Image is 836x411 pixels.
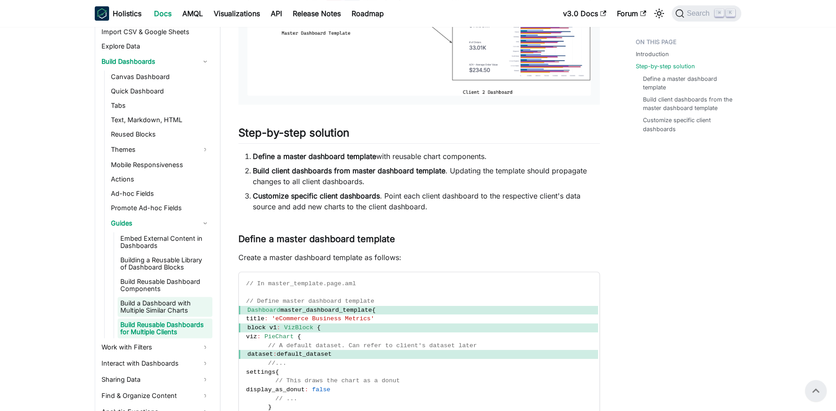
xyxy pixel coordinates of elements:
[247,307,280,314] span: Dashboard
[208,6,265,21] a: Visualizations
[238,252,600,263] p: Create a master dashboard template as follows:
[805,380,827,402] button: Scroll back to top
[247,351,273,358] span: dataset
[257,333,260,340] span: :
[99,340,212,354] a: Work with Filters
[149,6,177,21] a: Docs
[246,280,356,287] span: // In master_template.page.aml
[253,165,600,187] li: . Updating the template should propagate changes to all client dashboards.
[264,315,268,322] span: :
[643,95,732,112] a: Build client dashboards from the master dashboard template
[246,298,374,305] span: // Define master dashboard template
[726,9,735,17] kbd: K
[113,8,141,19] b: Holistics
[99,40,212,53] a: Explore Data
[246,386,305,393] span: display_as_donut
[118,254,212,274] a: Building a Reusable Library of Dashboard Blocks
[95,6,141,21] a: HolisticsHolistics
[277,351,331,358] span: default_dataset
[108,216,212,230] a: Guides
[253,152,376,161] strong: Define a master dashboard template
[280,307,372,314] span: master_dashboard_template
[273,351,277,358] span: :
[108,142,212,157] a: Themes
[715,9,724,17] kbd: ⌘
[672,5,741,22] button: Search (Command+K)
[238,126,600,143] h2: Step-by-step solution
[268,404,272,411] span: }
[643,75,732,92] a: Define a master dashboard template
[246,333,257,340] span: viz
[268,360,286,367] span: //...
[177,6,208,21] a: AMQL
[108,128,212,141] a: Reused Blocks
[287,6,346,21] a: Release Notes
[99,54,212,69] a: Build Dashboards
[118,297,212,317] a: Build a Dashboard with Multiple Similar Charts
[108,85,212,97] a: Quick Dashboard
[268,342,477,349] span: // A default dataset. Can refer to client's dataset later
[108,173,212,186] a: Actions
[253,191,380,200] strong: Customize specific client dashboards
[108,202,212,214] a: Promote Ad-hoc Fields
[253,166,445,175] strong: Build client dashboards from master dashboard template
[108,114,212,126] a: Text, Markdown, HTML
[265,6,287,21] a: API
[246,315,264,322] span: title
[108,159,212,171] a: Mobile Responsiveness
[253,190,600,212] li: . Point each client dashboard to the respective client's data source and add new charts to the cl...
[612,6,651,21] a: Forum
[108,187,212,200] a: Ad-hoc Fields
[297,333,301,340] span: {
[636,62,695,71] a: Step-by-step solution
[372,307,375,314] span: {
[346,6,389,21] a: Roadmap
[636,50,669,58] a: Introduction
[264,333,294,340] span: PieChart
[272,315,374,322] span: 'eCommerce Business Metrics'
[118,232,212,252] a: Embed External Content in Dashboards
[86,27,220,411] nav: Docs sidebar
[99,389,212,403] a: Find & Organize Content
[558,6,612,21] a: v3.0 Docs
[305,386,308,393] span: :
[118,318,212,338] a: Build Reusable Dashboards for Multiple Clients
[275,369,279,376] span: {
[277,324,280,331] span: :
[643,116,732,133] a: Customize specific client dashboards
[95,6,109,21] img: Holistics
[238,234,600,245] h3: Define a master dashboard template
[99,26,212,38] a: Import CSV & Google Sheets
[275,395,297,402] span: // ...
[284,324,313,331] span: VizBlock
[99,356,212,371] a: Interact with Dashboards
[312,386,330,393] span: false
[652,6,666,21] button: Switch between dark and light mode (currently light mode)
[247,324,277,331] span: block v1
[253,151,600,162] li: with reusable chart components.
[317,324,321,331] span: {
[99,372,212,387] a: Sharing Data
[118,275,212,295] a: Build Reusable Dashboard Components
[108,71,212,83] a: Canvas Dashboard
[684,9,715,18] span: Search
[246,369,275,376] span: settings
[275,377,400,384] span: // This draws the chart as a donut
[108,99,212,112] a: Tabs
